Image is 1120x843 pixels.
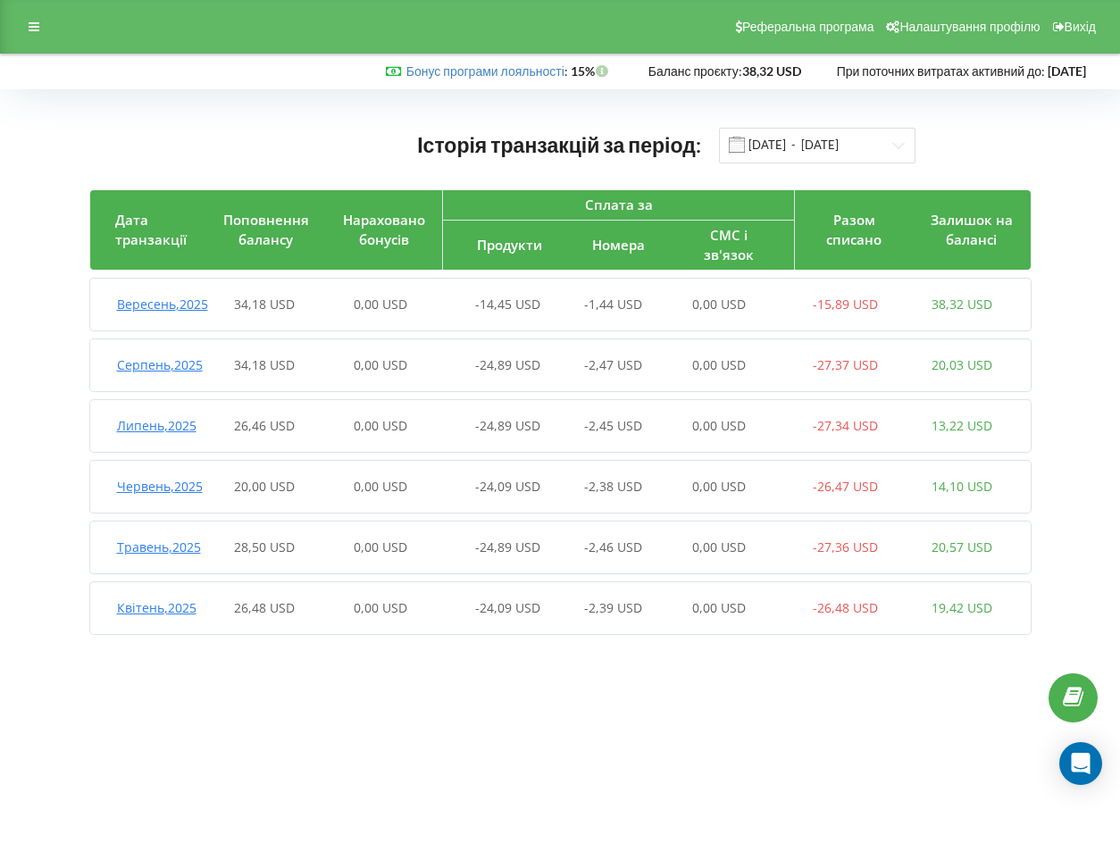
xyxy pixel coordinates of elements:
span: Поповнення балансу [223,211,309,247]
span: 26,48 USD [234,599,295,616]
span: 0,00 USD [354,599,407,616]
span: -2,46 USD [584,538,642,555]
span: -2,47 USD [584,356,642,373]
span: Налаштування профілю [899,20,1040,34]
span: 28,50 USD [234,538,295,555]
span: 34,18 USD [234,296,295,313]
span: -2,39 USD [584,599,642,616]
span: 20,00 USD [234,478,295,495]
span: -27,34 USD [813,417,878,434]
strong: 15% [571,63,613,79]
span: Нараховано бонусів [343,211,425,247]
span: 26,46 USD [234,417,295,434]
span: Баланс проєкту: [648,63,742,79]
span: 0,00 USD [354,296,407,313]
span: -2,45 USD [584,417,642,434]
span: -24,09 USD [475,599,540,616]
span: Історія транзакцій за період: [417,132,701,157]
span: Разом списано [826,211,882,247]
span: Червень , 2025 [117,478,203,495]
span: 0,00 USD [692,478,746,495]
span: 19,42 USD [932,599,992,616]
span: При поточних витратах активний до: [837,63,1045,79]
span: -1,44 USD [584,296,642,313]
span: Липень , 2025 [117,417,196,434]
span: СМС і зв'язок [704,226,754,263]
div: Open Intercom Messenger [1059,742,1102,785]
span: 0,00 USD [354,478,407,495]
span: Вихід [1065,20,1096,34]
span: 20,03 USD [932,356,992,373]
span: 20,57 USD [932,538,992,555]
span: Продукти [477,236,542,254]
span: -27,36 USD [813,538,878,555]
strong: 38,32 USD [742,63,801,79]
span: -24,89 USD [475,417,540,434]
span: 0,00 USD [692,538,746,555]
span: 13,22 USD [932,417,992,434]
span: 0,00 USD [692,296,746,313]
span: Номера [592,236,645,254]
span: -24,89 USD [475,538,540,555]
span: Серпень , 2025 [117,356,203,373]
span: -27,37 USD [813,356,878,373]
span: 0,00 USD [692,417,746,434]
span: 38,32 USD [932,296,992,313]
span: : [406,63,568,79]
span: 0,00 USD [354,417,407,434]
span: 0,00 USD [354,356,407,373]
span: 0,00 USD [354,538,407,555]
span: Сплата за [585,196,653,213]
span: -24,09 USD [475,478,540,495]
span: 0,00 USD [692,356,746,373]
span: Квітень , 2025 [117,599,196,616]
span: Дата транзакції [115,211,187,247]
span: 0,00 USD [692,599,746,616]
span: 34,18 USD [234,356,295,373]
span: Залишок на балансі [931,211,1013,247]
span: -26,48 USD [813,599,878,616]
span: Травень , 2025 [117,538,201,555]
span: -15,89 USD [813,296,878,313]
span: -26,47 USD [813,478,878,495]
span: -24,89 USD [475,356,540,373]
span: 14,10 USD [932,478,992,495]
strong: [DATE] [1048,63,1086,79]
span: -14,45 USD [475,296,540,313]
span: Реферальна програма [742,20,874,34]
span: Вересень , 2025 [117,296,208,313]
a: Бонус програми лояльності [406,63,564,79]
span: -2,38 USD [584,478,642,495]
